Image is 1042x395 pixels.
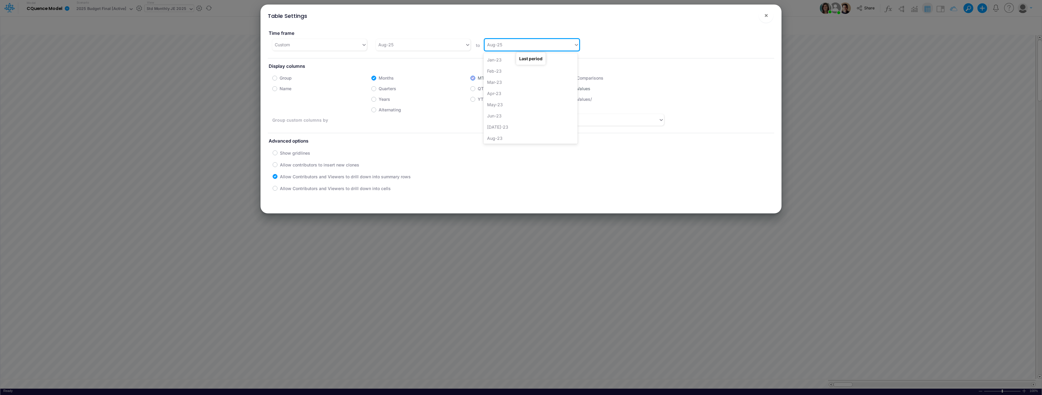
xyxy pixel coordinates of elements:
div: Aug-25 [487,41,502,48]
div: Jan-23 [483,54,577,65]
label: Alternating [379,107,401,113]
div: Mar-23 [483,77,577,88]
label: Quarters [379,85,396,92]
label: QTD [478,85,487,92]
label: Allow contributors to insert new clones [280,162,359,168]
label: YTD [478,96,486,102]
div: [DATE]-23 [483,121,577,133]
div: Jun-23 [483,110,577,121]
label: MTD [478,75,487,81]
label: to [475,42,480,48]
button: Close [759,8,773,23]
label: Name [280,85,291,92]
label: Show gridlines [280,150,310,156]
label: Group [280,75,292,81]
div: Custom [275,41,290,48]
strong: Last period [519,56,543,61]
label: Display columns [268,61,774,72]
label: Time frame [268,28,516,39]
div: Apr-23 [483,88,577,99]
div: Table Settings [268,12,307,20]
label: Comparisons [577,75,603,81]
label: Years [379,96,390,102]
span: × [764,12,768,19]
label: Values [577,85,590,92]
label: Values/ [577,96,592,102]
div: Aug-23 [483,133,577,144]
label: Group custom columns by [272,117,404,123]
label: Allow Contributors and Viewers to drill down into summary rows [280,173,411,180]
div: Aug-25 [378,41,393,48]
div: Feb-23 [483,65,577,77]
label: Advanced options [268,136,774,147]
div: May-23 [483,99,577,110]
label: Allow Contributors and Viewers to drill down into cells [280,185,391,192]
label: Months [379,75,394,81]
